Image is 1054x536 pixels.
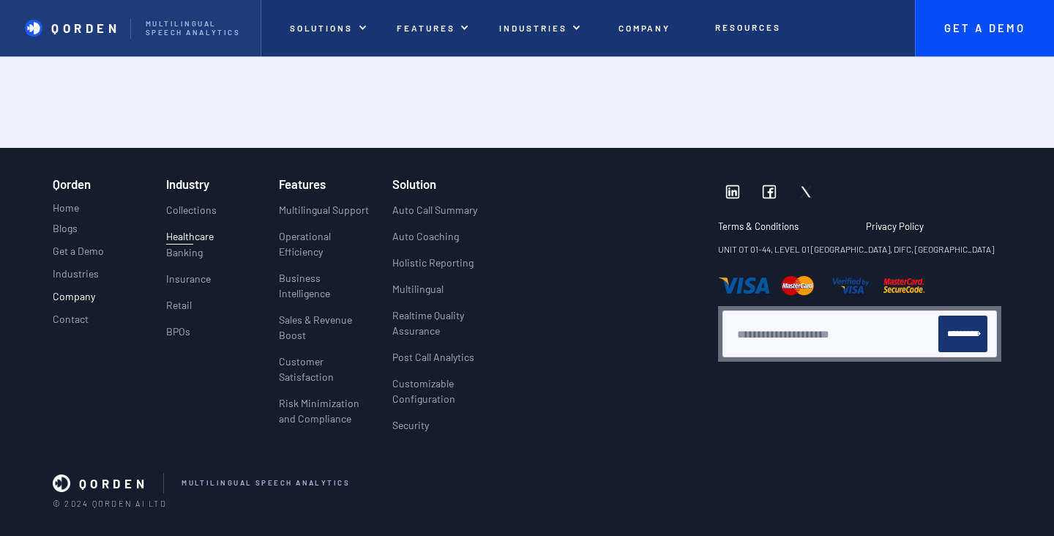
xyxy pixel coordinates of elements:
[166,245,203,271] a: Banking
[166,324,190,339] p: BPOs
[392,255,474,270] p: Holistic Reporting
[392,281,444,308] a: Multilingual
[718,244,994,254] strong: UNIT OT 01-44, LEVEL 01 [GEOGRAPHIC_DATA], DIFC, [GEOGRAPHIC_DATA]
[166,202,217,217] p: Collections
[279,228,370,259] p: Operational Efficiency
[53,499,1001,508] p: © 2024 Qorden AI LTD
[166,245,203,260] p: Banking
[53,313,89,326] p: Contact
[392,202,477,228] a: Auto Call Summary
[866,221,924,242] a: Privacy Policy
[279,228,370,270] a: Operational Efficiency
[718,221,853,242] a: Terms & Conditions
[392,349,474,365] p: Post Call Analytics
[166,228,193,245] a: Healthcare
[392,376,506,406] p: Customizable Configuration
[392,228,459,244] p: Auto Coaching
[392,349,474,376] a: Post Call Analytics
[279,270,370,312] a: Business Intelligence
[618,23,671,33] p: Company
[866,221,924,233] p: Privacy Policy
[53,177,91,196] h3: Qorden
[279,354,370,395] a: Customer Satisfaction
[736,316,987,352] form: Newsletter
[279,354,370,384] p: Customer Satisfaction
[53,200,79,215] p: Home
[279,177,326,190] h3: Features
[392,202,477,217] p: Auto Call Summary
[166,271,211,297] a: Insurance
[53,245,104,264] a: Get a Demo
[392,417,429,444] a: Security
[53,291,95,303] p: Company
[51,21,121,35] p: Qorden
[53,268,99,286] a: Industries
[392,228,459,255] a: Auto Coaching
[279,312,370,354] a: Sales & Revenue Boost
[930,22,1039,35] p: Get A Demo
[279,395,370,437] a: Risk Minimization and Compliance
[79,476,149,491] p: QORDEN
[53,200,79,218] a: Home
[392,308,506,338] p: Realtime Quality Assurance
[53,245,104,258] p: Get a Demo
[166,202,217,228] a: Collections
[392,308,506,349] a: Realtime Quality Assurance
[166,324,190,350] a: BPOs
[182,479,350,488] p: mULTILINGUAL sPEECH aNALYTICS
[166,297,192,324] a: Retail
[166,177,209,190] h3: Industry
[499,23,567,33] p: Industries
[279,202,369,228] a: Multilingual Support
[279,202,369,217] p: Multilingual Support
[53,268,99,280] p: Industries
[53,473,981,494] a: QORDENmULTILINGUAL sPEECH aNALYTICS
[392,376,506,417] a: Customizable Configuration
[166,271,211,286] p: Insurance
[53,223,78,241] a: Blogs
[166,297,192,313] p: Retail
[53,223,78,235] p: Blogs
[53,313,89,332] a: Contact
[279,395,370,426] p: Risk Minimization and Compliance
[279,312,370,343] p: Sales & Revenue Boost
[290,23,353,33] p: Solutions
[392,177,436,190] h3: Solution
[392,417,429,433] p: Security
[53,291,95,309] a: Company
[392,281,444,297] p: Multilingual
[397,23,455,33] p: Features
[146,20,245,37] p: Multilingual Speech analytics
[279,270,370,301] p: Business Intelligence
[392,255,474,281] a: Holistic Reporting
[718,221,839,233] p: Terms & Conditions
[715,22,780,32] p: Resources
